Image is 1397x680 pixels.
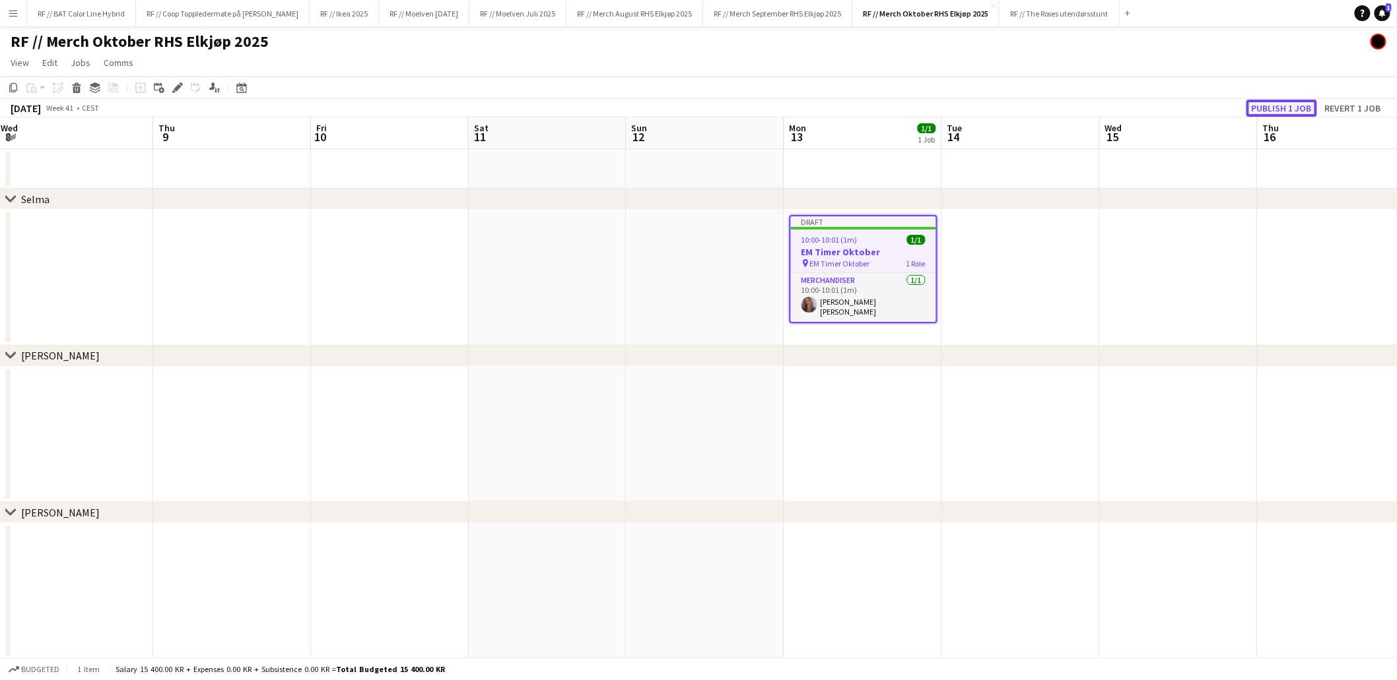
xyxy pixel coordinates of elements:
[947,122,963,134] span: Tue
[7,662,61,677] button: Budgeted
[65,54,96,71] a: Jobs
[852,1,1000,26] button: RF // Merch Oktober RHS Elkjøp 2025
[945,129,963,144] span: 14
[5,54,34,71] a: View
[632,122,648,134] span: Sun
[310,1,379,26] button: RF // Ikea 2025
[566,1,703,26] button: RF // Merch August RHS Elkjøp 2025
[11,32,269,51] h1: RF // Merch Oktober RHS Elkjøp 2025
[801,235,858,245] span: 10:00-10:01 (1m)
[1105,122,1122,134] span: Wed
[1261,129,1279,144] span: 16
[116,664,445,674] div: Salary 15 400.00 KR + Expenses 0.00 KR + Subsistence 0.00 KR =
[336,664,445,674] span: Total Budgeted 15 400.00 KR
[21,506,100,519] div: [PERSON_NAME]
[1103,129,1122,144] span: 15
[82,103,99,113] div: CEST
[42,57,57,69] span: Edit
[71,57,90,69] span: Jobs
[1246,100,1317,117] button: Publish 1 job
[788,129,807,144] span: 13
[158,122,175,134] span: Thu
[27,1,136,26] button: RF // BAT Color Line Hybrid
[791,246,936,258] h3: EM Timer Oktober
[156,129,175,144] span: 9
[21,193,50,206] div: Selma
[906,259,926,268] span: 1 Role
[314,129,327,144] span: 10
[630,129,648,144] span: 12
[11,57,29,69] span: View
[21,665,59,674] span: Budgeted
[98,54,139,71] a: Comms
[104,57,133,69] span: Comms
[907,235,926,245] span: 1/1
[474,122,489,134] span: Sat
[791,216,936,227] div: Draft
[469,1,566,26] button: RF // Moelven Juli 2025
[316,122,327,134] span: Fri
[918,123,936,133] span: 1/1
[1,122,18,134] span: Wed
[790,215,937,323] app-job-card: Draft10:00-10:01 (1m)1/1EM Timer Oktober EM Timer Oktober1 RoleMerchandiser1/110:00-10:01 (1m)[PE...
[1320,100,1386,117] button: Revert 1 job
[11,102,41,115] div: [DATE]
[810,259,870,268] span: EM Timer Oktober
[1386,3,1392,12] span: 1
[1000,1,1120,26] button: RF // The Roses utendørsstunt
[73,664,104,674] span: 1 item
[1371,34,1386,49] app-user-avatar: Hin Shing Cheung
[790,122,807,134] span: Mon
[379,1,469,26] button: RF // Moelven [DATE]
[37,54,63,71] a: Edit
[472,129,489,144] span: 11
[791,273,936,322] app-card-role: Merchandiser1/110:00-10:01 (1m)[PERSON_NAME] [PERSON_NAME]
[44,103,77,113] span: Week 41
[918,135,936,144] div: 1 Job
[136,1,310,26] button: RF // Coop Toppledermøte på [PERSON_NAME]
[21,349,100,362] div: [PERSON_NAME]
[703,1,852,26] button: RF // Merch September RHS Elkjøp 2025
[1375,5,1390,21] a: 1
[1263,122,1279,134] span: Thu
